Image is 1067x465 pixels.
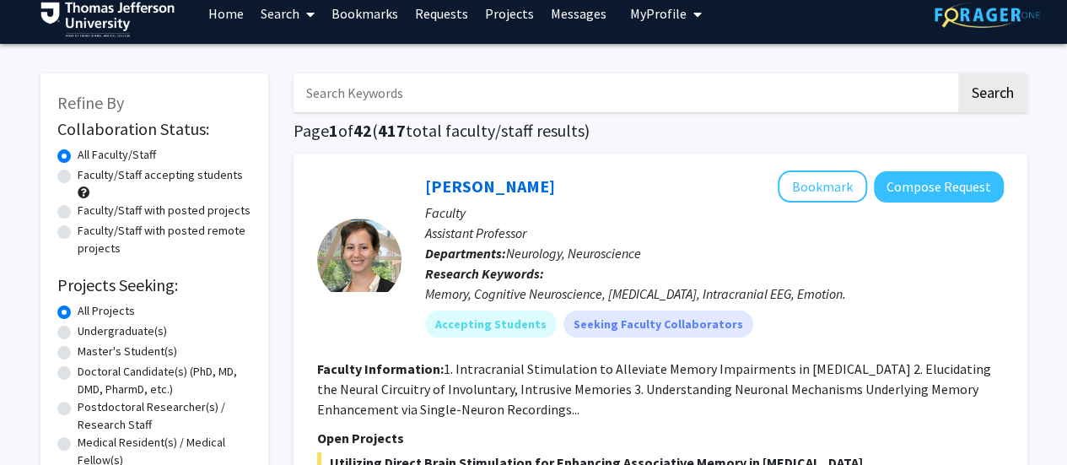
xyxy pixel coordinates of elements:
h1: Page of ( total faculty/staff results) [294,121,1027,141]
mat-chip: Accepting Students [425,311,557,338]
a: [PERSON_NAME] [425,176,555,197]
mat-chip: Seeking Faculty Collaborators [563,311,753,338]
fg-read-more: 1. Intracranial Stimulation to Alleviate Memory Impairments in [MEDICAL_DATA] 2. Elucidating the ... [317,360,991,418]
input: Search Keywords [294,73,956,112]
label: All Projects [78,302,135,320]
h2: Collaboration Status: [57,119,251,139]
h2: Projects Seeking: [57,275,251,295]
button: Add Noa Herz to Bookmarks [778,170,867,203]
label: Faculty/Staff with posted projects [78,202,251,219]
button: Search [958,73,1027,112]
button: Compose Request to Noa Herz [874,171,1004,203]
img: Thomas Jefferson University Logo [40,2,175,37]
label: Faculty/Staff with posted remote projects [78,222,251,257]
label: Faculty/Staff accepting students [78,166,243,184]
p: Open Projects [317,428,1004,448]
iframe: Chat [13,389,72,452]
label: Master's Student(s) [78,343,177,360]
span: 1 [329,120,338,141]
b: Research Keywords: [425,265,544,282]
b: Departments: [425,245,506,262]
span: 42 [353,120,372,141]
label: Undergraduate(s) [78,322,167,340]
p: Faculty [425,203,1004,223]
label: Doctoral Candidate(s) (PhD, MD, DMD, PharmD, etc.) [78,363,251,398]
span: My Profile [630,5,687,22]
div: Memory, Cognitive Neuroscience, [MEDICAL_DATA], Intracranial EEG, Emotion. [425,284,1004,304]
span: Neurology, Neuroscience [506,245,641,262]
span: 417 [378,120,406,141]
p: Assistant Professor [425,223,1004,243]
label: Postdoctoral Researcher(s) / Research Staff [78,398,251,434]
b: Faculty Information: [317,360,444,377]
span: Refine By [57,92,124,113]
img: ForagerOne Logo [935,2,1040,28]
label: All Faculty/Staff [78,146,156,164]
